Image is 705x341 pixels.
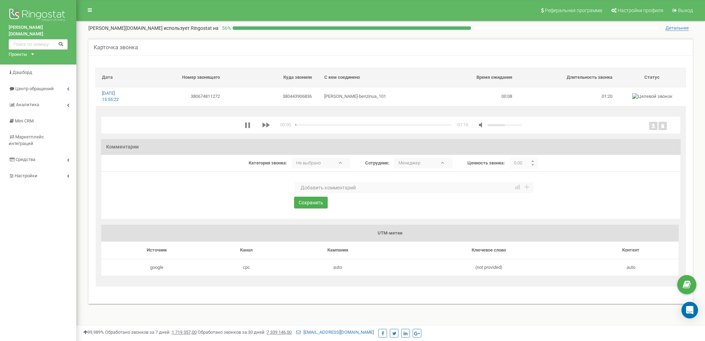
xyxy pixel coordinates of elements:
[212,259,281,276] td: cpc
[164,25,218,31] span: использует Ringostat на
[395,242,583,259] td: Ключевое слово
[418,68,518,87] th: Время ожидания
[16,102,39,107] span: Аналитика
[15,118,34,123] span: Mini CRM
[101,139,681,155] h3: Комментарии
[9,39,68,50] input: Поиск по номеру
[632,93,672,100] img: Целевой звонок
[9,24,68,37] a: [PERSON_NAME][DOMAIN_NAME]
[101,224,679,242] td: UTM-метки
[12,70,32,75] span: Дашборд
[15,173,37,178] span: Настройки
[94,44,138,51] h5: Карточка звонка
[292,158,340,168] p: Не выбрано
[281,242,395,259] td: Кампания
[212,242,281,259] td: Канал
[96,68,135,87] th: Дата
[105,330,197,335] span: Обработано звонков за 7 дней :
[545,8,602,13] span: Реферальная программа
[294,197,328,208] button: Сохранить
[9,7,68,24] img: Ringostat logo
[442,158,453,168] b: ▾
[249,160,287,167] label: Категория звонка:
[619,68,686,87] th: Статус
[281,259,395,276] td: auto
[245,122,522,128] div: media player
[467,160,505,167] label: Ценность звонка:
[665,25,689,31] span: Детальнее
[318,68,418,87] th: С кем соединено
[226,68,318,87] th: Куда звонили
[583,259,679,276] td: auto
[267,330,292,335] u: 7 339 146,00
[101,259,212,276] td: google
[340,158,350,168] b: ▾
[456,122,468,128] div: duration
[394,158,442,168] p: Менеджер
[296,330,374,335] a: [EMAIL_ADDRESS][DOMAIN_NAME]
[134,87,226,106] td: 380674811272
[583,242,679,259] td: Контент
[9,134,44,146] span: Маркетплейс интеграций
[9,51,27,58] div: Проекты
[518,68,619,87] th: Длительность звонка
[101,242,212,259] td: Источник
[681,302,698,318] div: Open Intercom Messenger
[365,160,389,167] label: Сотрудник:
[218,25,233,32] p: 56 %
[15,86,54,91] span: Центр обращений
[226,87,318,106] td: 380443906836
[395,259,583,276] td: (not provided)
[418,87,518,106] td: 00:08
[83,330,104,335] span: 99,989%
[518,87,619,106] td: 01:20
[318,87,418,106] td: [PERSON_NAME]-benzinua_101
[172,330,197,335] u: 1 719 357,00
[134,68,226,87] th: Номер звонящего
[16,157,35,162] span: Средства
[678,8,693,13] span: Выход
[280,122,291,128] div: time
[88,25,218,32] p: [PERSON_NAME][DOMAIN_NAME]
[102,91,119,102] a: [DATE] 15:55:22
[198,330,292,335] span: Обработано звонков за 30 дней :
[618,8,663,13] span: Настройки профиля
